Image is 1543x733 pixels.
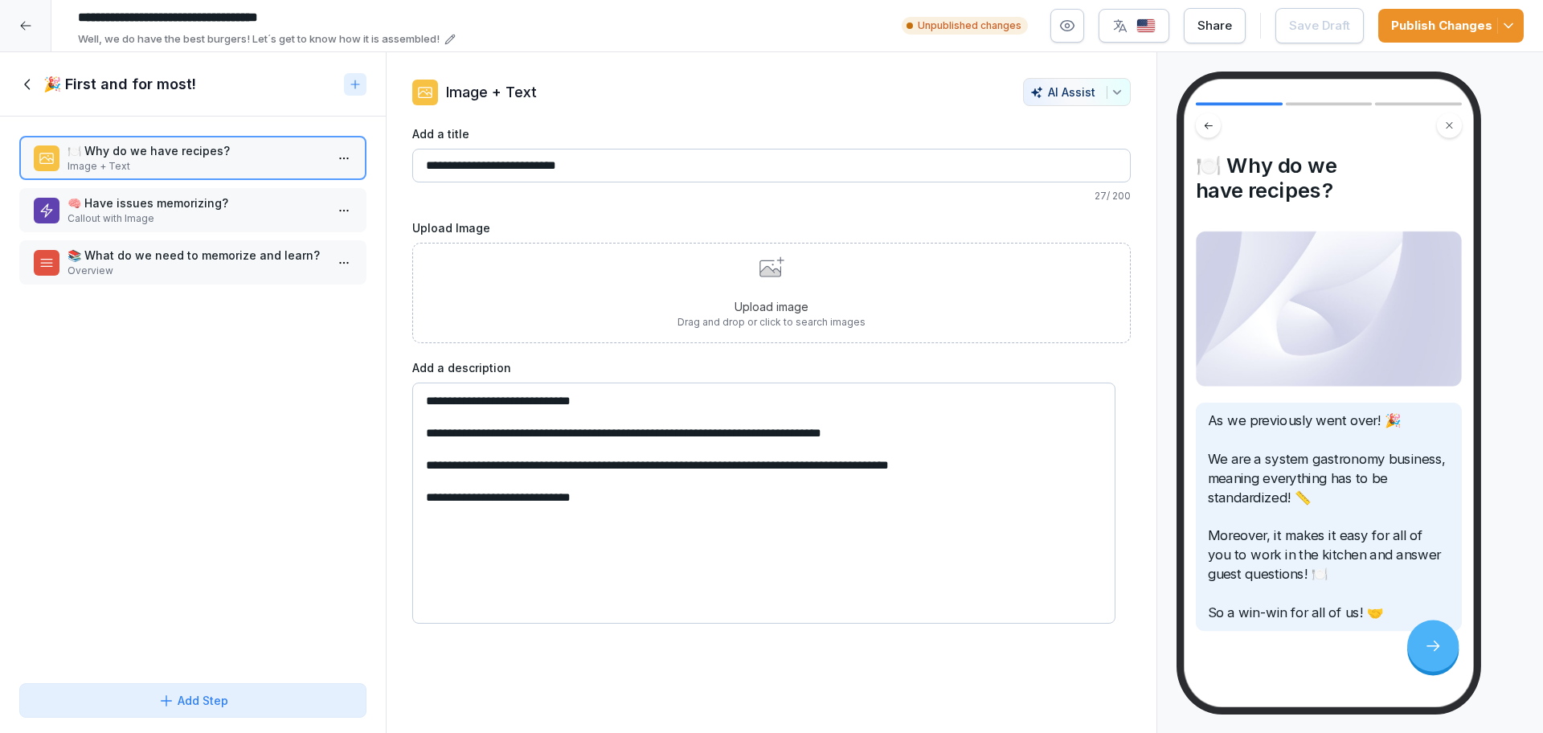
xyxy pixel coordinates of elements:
p: Drag and drop or click to search images [677,315,866,330]
p: Well, we do have the best burgers! Let´s get to know how it is assembled! [78,31,440,47]
h1: 🎉 First and for most! [43,75,196,94]
div: Add Step [158,692,228,709]
p: Callout with Image [68,211,325,226]
p: 🍽️ Why do we have recipes? [68,142,325,159]
button: Add Step [19,683,366,718]
p: 🧠 Have issues memorizing? [68,195,325,211]
p: Image + Text [68,159,325,174]
label: Add a title [412,125,1131,142]
div: 📚 What do we need to memorize and learn?Overview [19,240,366,285]
h4: 🍽️ Why do we have recipes? [1196,153,1462,203]
button: AI Assist [1023,78,1131,106]
div: 🧠 Have issues memorizing?Callout with Image [19,188,366,232]
img: Image and Text preview image [1196,231,1462,387]
div: 🍽️ Why do we have recipes?Image + Text [19,136,366,180]
div: Share [1197,17,1232,35]
p: Image + Text [446,81,537,103]
p: As we previously went over! 🎉 We are a system gastronomy business, meaning everything has to be s... [1208,412,1451,622]
p: Overview [68,264,325,278]
p: Upload image [677,298,866,315]
label: Add a description [412,359,1131,376]
label: Upload Image [412,219,1131,236]
p: 📚 What do we need to memorize and learn? [68,247,325,264]
div: Save Draft [1289,17,1350,35]
div: Publish Changes [1391,17,1511,35]
div: AI Assist [1030,85,1123,99]
p: Unpublished changes [918,18,1021,33]
button: Save Draft [1275,8,1364,43]
img: us.svg [1136,18,1156,34]
button: Share [1184,8,1246,43]
p: 27 / 200 [412,189,1131,203]
button: Publish Changes [1378,9,1524,43]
